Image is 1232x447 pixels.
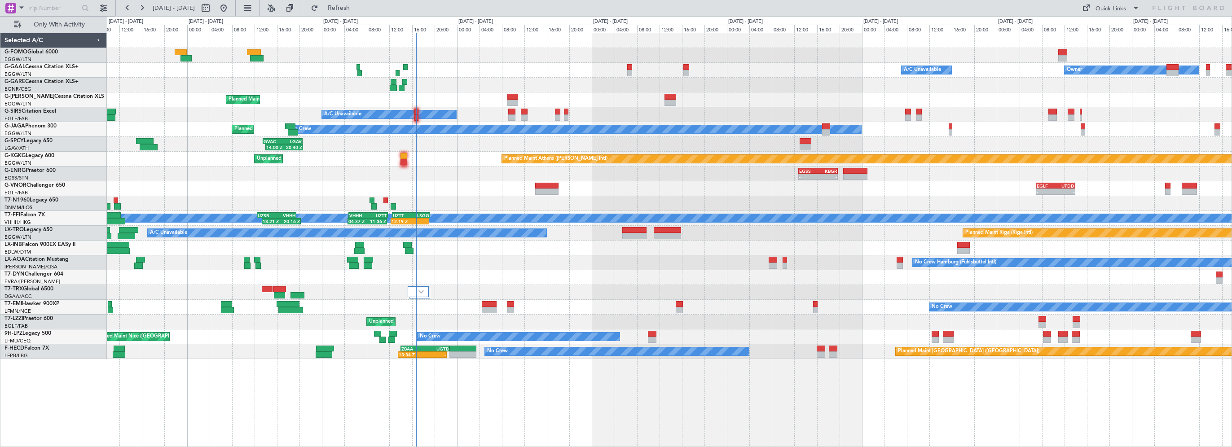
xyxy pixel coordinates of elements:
div: 13:21 Z [263,219,282,224]
div: 00:00 [187,25,210,33]
div: UZSB [258,213,277,218]
div: [DATE] - [DATE] [323,18,358,26]
div: 16:00 [412,25,435,33]
div: 16:00 [682,25,704,33]
div: No Crew [487,345,508,358]
button: Quick Links [1078,1,1144,15]
div: 00:00 [457,25,480,33]
div: - [422,352,446,357]
img: arrow-gray.svg [418,290,424,294]
a: DNMM/LOS [4,204,32,211]
div: 14:00 Z [266,145,284,150]
div: A/C Unavailable [324,108,361,121]
div: No Crew [932,300,952,314]
div: LSGG [411,213,429,218]
span: G-GARE [4,79,25,84]
div: Planned Maint Riga (Riga Intl) [965,226,1033,240]
a: T7-LZZIPraetor 600 [4,316,53,321]
div: 08:00 [232,25,255,33]
div: 12:00 [1065,25,1087,33]
input: Trip Number [27,1,79,15]
span: T7-DYN [4,272,25,277]
a: G-VNORChallenger 650 [4,183,65,188]
a: EGLF/FAB [4,323,28,329]
div: [DATE] - [DATE] [109,18,143,26]
span: LX-INB [4,242,22,247]
div: UGTB [425,346,449,351]
span: G-FOMO [4,49,27,55]
span: G-SIRS [4,109,22,114]
div: Planned Maint [GEOGRAPHIC_DATA] ([GEOGRAPHIC_DATA]) [229,93,370,106]
div: [DATE] - [DATE] [863,18,898,26]
div: KBGR [818,168,837,174]
a: EGLF/FAB [4,189,28,196]
div: 04:00 [749,25,772,33]
div: 12:00 [389,25,412,33]
div: UZTT [393,213,411,218]
a: G-[PERSON_NAME]Cessna Citation XLS [4,94,104,99]
button: Refresh [307,1,361,15]
div: 16:00 [547,25,569,33]
a: VHHH/HKG [4,219,31,226]
div: 04:00 [615,25,637,33]
a: LFMD/CEQ [4,337,31,344]
div: 20:00 [164,25,187,33]
a: G-SPCYLegacy 650 [4,138,53,144]
span: F-HECD [4,346,24,351]
a: T7-N1960Legacy 650 [4,197,58,203]
div: 08:00 [1177,25,1199,33]
span: [DATE] - [DATE] [153,4,195,12]
span: G-VNOR [4,183,26,188]
a: DGAA/ACC [4,293,32,300]
div: Quick Links [1096,4,1126,13]
div: [DATE] - [DATE] [189,18,223,26]
div: - [799,174,818,180]
div: 00:00 [997,25,1019,33]
div: 16:00 [952,25,974,33]
span: G-JAGA [4,123,25,129]
a: G-FOMOGlobal 6000 [4,49,58,55]
div: UZTT [368,213,387,218]
div: 04:00 [1020,25,1042,33]
span: G-SPCY [4,138,24,144]
span: Refresh [320,5,358,11]
div: 04:37 Z [348,219,367,224]
span: Only With Activity [23,22,95,28]
a: G-GARECessna Citation XLS+ [4,79,79,84]
div: 20:00 [840,25,862,33]
a: T7-EMIHawker 900XP [4,301,59,307]
div: 12:00 [794,25,817,33]
div: 12:00 [1199,25,1222,33]
span: T7-FFI [4,212,20,218]
div: - [1056,189,1074,194]
div: 12:00 [119,25,142,33]
div: Owner [1067,63,1082,77]
div: 20:16 Z [281,219,300,224]
div: Planned Maint [GEOGRAPHIC_DATA] ([GEOGRAPHIC_DATA]) [898,345,1039,358]
div: 00:00 [592,25,614,33]
div: 00:00 [1132,25,1154,33]
a: G-SIRSCitation Excel [4,109,56,114]
div: 04:00 [344,25,367,33]
a: EGGW/LTN [4,130,31,137]
div: 20:00 [435,25,457,33]
div: No Crew [420,330,440,343]
a: EGGW/LTN [4,71,31,78]
div: 13:34 Z [399,352,422,357]
a: LGAV/ATH [4,145,29,152]
div: GVAC [264,139,283,144]
div: No Crew [290,123,311,136]
div: 08:00 [1042,25,1065,33]
div: ZBAA [401,346,425,351]
a: EGGW/LTN [4,101,31,107]
div: Planned Maint Athens ([PERSON_NAME] Intl) [504,152,607,166]
div: - [1037,189,1056,194]
a: EDLW/DTM [4,249,31,255]
a: LFPB/LBG [4,352,28,359]
div: Unplanned Maint Nice ([GEOGRAPHIC_DATA]) [88,330,194,343]
div: 00:00 [727,25,749,33]
span: 9H-LPZ [4,331,22,336]
span: T7-EMI [4,301,22,307]
a: T7-DYNChallenger 604 [4,272,63,277]
div: [DATE] - [DATE] [1133,18,1168,26]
